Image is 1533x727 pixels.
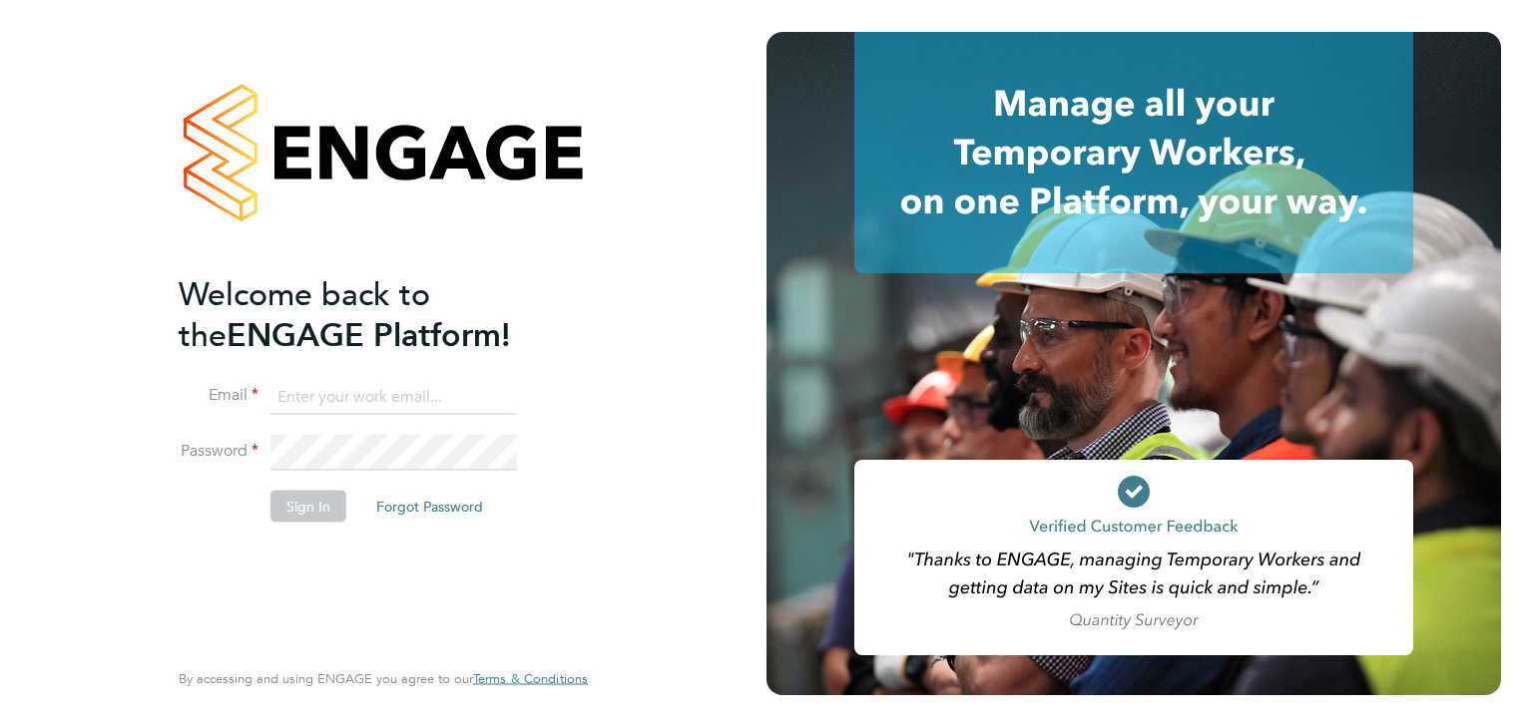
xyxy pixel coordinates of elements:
label: Password [179,441,258,462]
span: Welcome back to the [179,274,430,354]
label: Email [179,385,258,406]
button: Sign In [270,491,346,523]
span: By accessing and using ENGAGE you agree to our [179,670,588,687]
button: Forgot Password [360,491,499,523]
input: Enter your work email... [270,379,517,415]
span: Terms & Conditions [473,670,588,687]
a: Terms & Conditions [473,671,588,687]
h2: ENGAGE Platform! [179,273,568,355]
